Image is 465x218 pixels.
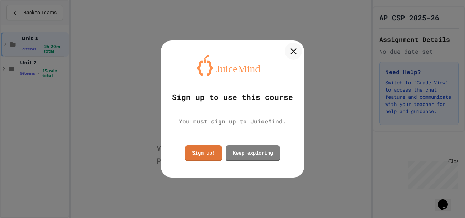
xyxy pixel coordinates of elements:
[3,3,49,45] div: Chat with us now!Close
[172,92,293,103] div: Sign up to use this course
[226,145,280,161] a: Keep exploring
[197,55,268,76] img: logo-orange.svg
[179,117,286,126] div: You must sign up to JuiceMind.
[185,145,222,161] a: Sign up!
